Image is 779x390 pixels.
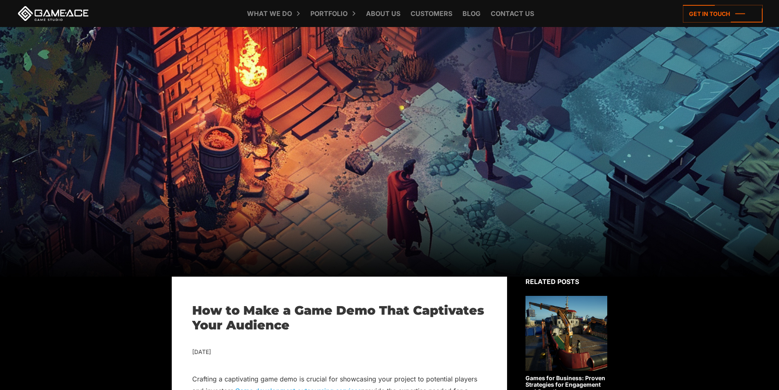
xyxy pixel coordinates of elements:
[525,277,607,286] div: Related posts
[192,303,487,333] h1: How to Make a Game Demo That Captivates Your Audience
[683,5,763,23] a: Get in touch
[525,296,607,371] img: Related
[192,347,487,357] div: [DATE]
